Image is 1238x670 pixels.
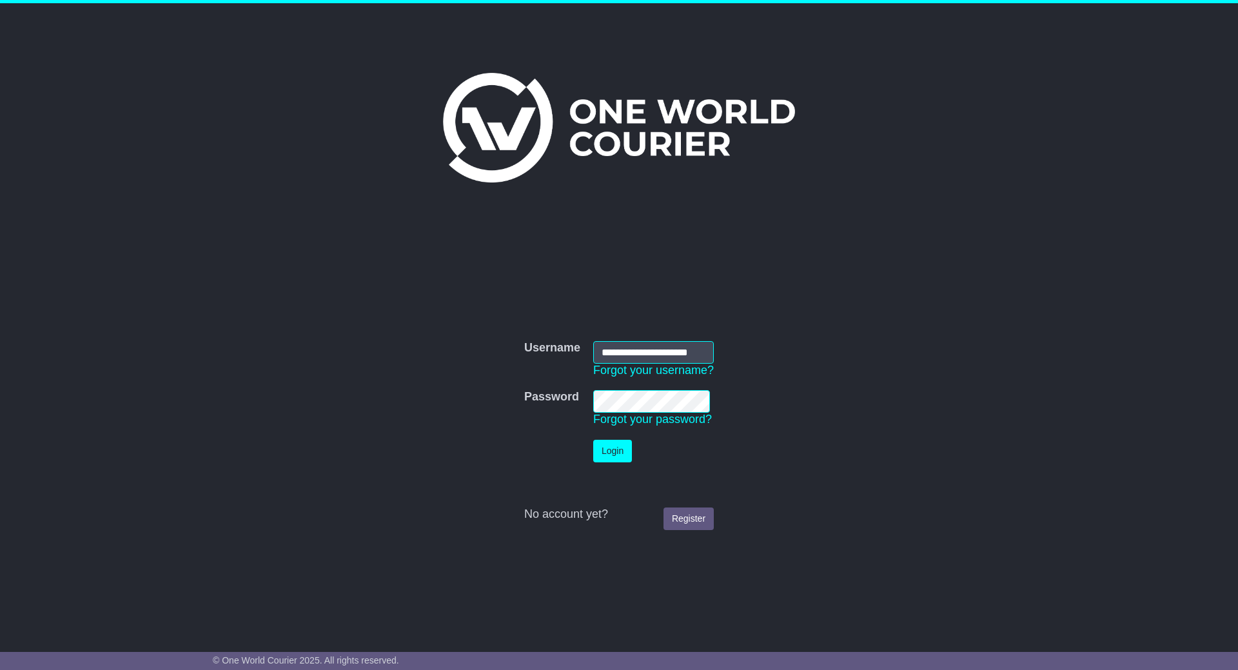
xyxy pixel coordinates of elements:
[593,440,632,462] button: Login
[593,364,714,377] a: Forgot your username?
[213,655,399,665] span: © One World Courier 2025. All rights reserved.
[593,413,712,426] a: Forgot your password?
[524,390,579,404] label: Password
[443,73,795,182] img: One World
[524,507,714,522] div: No account yet?
[524,341,580,355] label: Username
[663,507,714,530] a: Register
